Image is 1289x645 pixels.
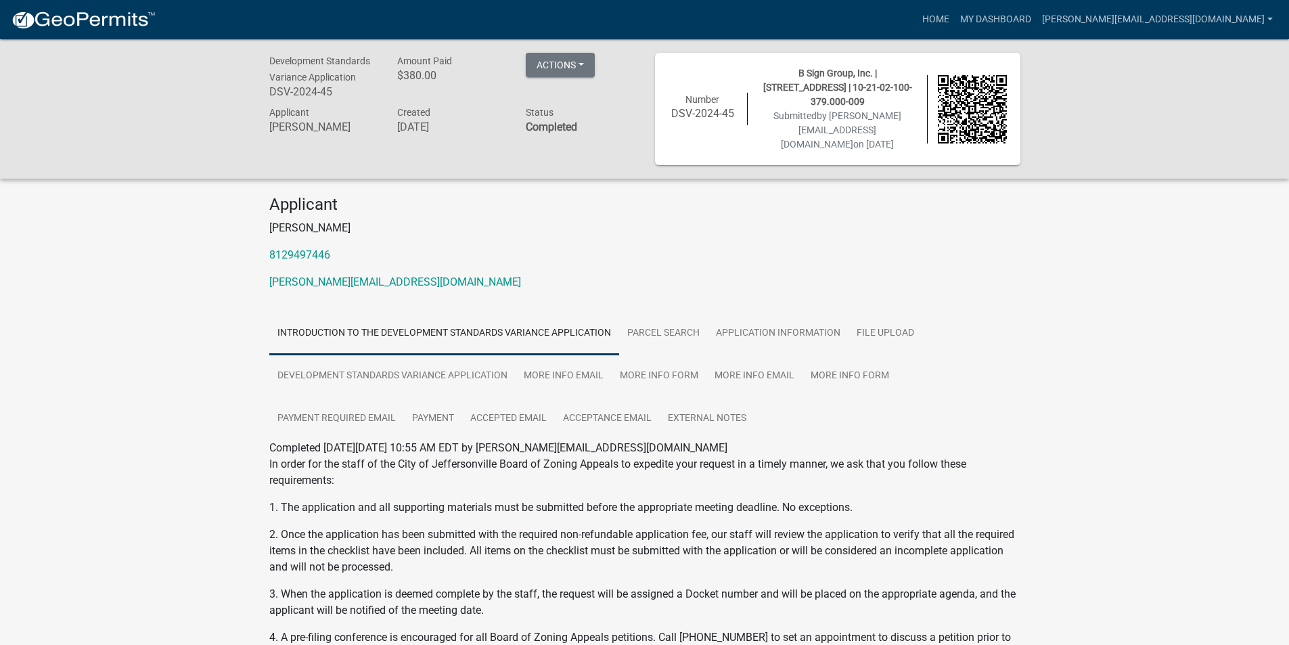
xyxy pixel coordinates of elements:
[397,55,452,66] span: Amount Paid
[612,355,706,398] a: More Info Form
[555,397,660,441] a: Acceptance Email
[404,397,462,441] a: Payment
[917,7,955,32] a: Home
[462,397,555,441] a: Accepted Email
[269,441,727,454] span: Completed [DATE][DATE] 10:55 AM EDT by [PERSON_NAME][EMAIL_ADDRESS][DOMAIN_NAME]
[269,85,378,98] h6: DSV-2024-45
[849,312,922,355] a: File Upload
[763,68,912,107] span: B Sign Group, Inc. | [STREET_ADDRESS] | 10-21-02-100-379.000-009
[269,527,1020,575] p: 2. Once the application has been submitted with the required non-refundable application fee, our ...
[516,355,612,398] a: More Info Email
[938,75,1007,144] img: QR code
[526,107,553,118] span: Status
[526,53,595,77] button: Actions
[660,397,754,441] a: External Notes
[269,456,1020,489] p: In order for the staff of the City of Jeffersonville Board of Zoning Appeals to expedite your req...
[619,312,708,355] a: Parcel search
[1037,7,1278,32] a: [PERSON_NAME][EMAIL_ADDRESS][DOMAIN_NAME]
[269,107,309,118] span: Applicant
[669,107,738,120] h6: DSV-2024-45
[706,355,802,398] a: More Info Email
[708,312,849,355] a: Application Information
[269,195,1020,215] h4: Applicant
[397,107,430,118] span: Created
[269,248,330,261] a: 8129497446
[955,7,1037,32] a: My Dashboard
[269,499,1020,516] p: 1. The application and all supporting materials must be submitted before the appropriate meeting ...
[773,110,901,150] span: Submitted on [DATE]
[269,397,404,441] a: Payment Required Email
[685,94,719,105] span: Number
[269,312,619,355] a: Introduction to the Development Standards Variance Application
[802,355,897,398] a: More Info Form
[269,120,378,133] h6: [PERSON_NAME]
[397,120,505,133] h6: [DATE]
[269,586,1020,619] p: 3. When the application is deemed complete by the staff, the request will be assigned a Docket nu...
[269,355,516,398] a: Development Standards Variance Application
[269,55,370,83] span: Development Standards Variance Application
[269,220,1020,236] p: [PERSON_NAME]
[781,110,901,150] span: by [PERSON_NAME][EMAIL_ADDRESS][DOMAIN_NAME]
[269,275,521,288] a: [PERSON_NAME][EMAIL_ADDRESS][DOMAIN_NAME]
[526,120,577,133] strong: Completed
[397,69,505,82] h6: $380.00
